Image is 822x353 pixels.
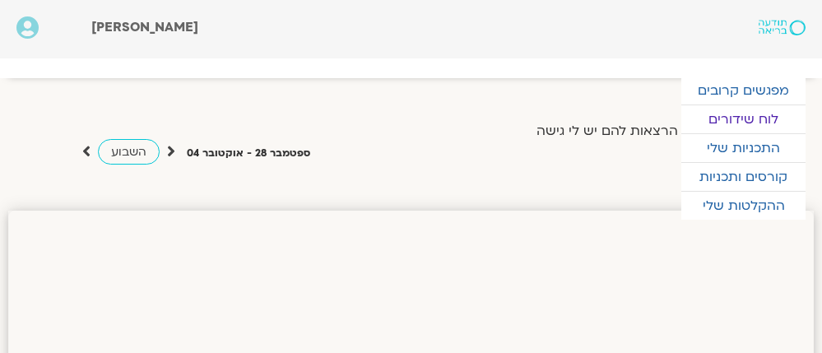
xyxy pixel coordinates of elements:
a: ההקלטות שלי [681,192,806,220]
span: [PERSON_NAME] [91,18,198,36]
a: השבוע [98,139,160,165]
a: קורסים ותכניות [681,163,806,191]
p: ספטמבר 28 - אוקטובר 04 [187,145,310,162]
a: לוח שידורים [681,105,806,133]
a: התכניות שלי [681,134,806,162]
a: מפגשים קרובים [681,77,806,105]
label: הצג רק הרצאות להם יש לי גישה [536,123,726,138]
span: השבוע [111,144,146,160]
